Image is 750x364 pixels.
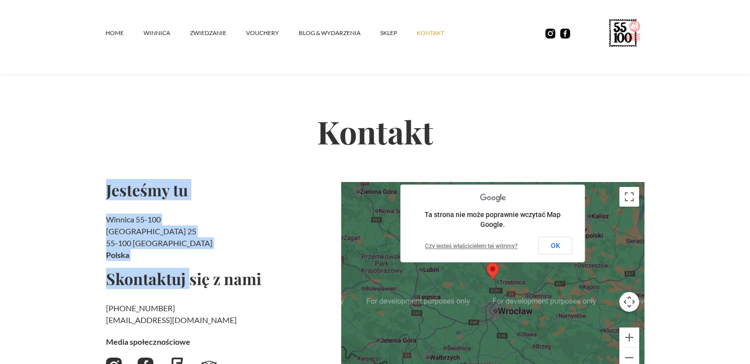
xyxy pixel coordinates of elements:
[106,18,143,48] a: Home
[106,182,333,198] h2: Jesteśmy tu
[486,262,499,281] div: Map pin
[106,271,333,287] h2: Skontaktuj się z nami
[619,187,639,207] button: Włącz widok pełnoekranowy
[106,214,333,261] h2: Winnica 55-100 [GEOGRAPHIC_DATA] 25 55-100 [GEOGRAPHIC_DATA]
[106,81,644,182] h2: Kontakt
[619,292,639,312] button: Sterowanie kamerą na mapie
[106,302,333,326] h2: ‍
[106,303,175,313] a: [PHONE_NUMBER]
[425,211,561,228] span: Ta strona nie może poprawnie wczytać Map Google.
[106,315,237,325] a: [EMAIL_ADDRESS][DOMAIN_NAME]
[425,243,518,250] a: Czy jesteś właścicielem tej witryny?
[106,337,190,346] strong: Media społecznościowe
[143,18,190,48] a: winnica
[299,18,380,48] a: Blog & Wydarzenia
[619,328,639,347] button: Powiększ
[380,18,417,48] a: SKLEP
[106,250,129,259] strong: Polska
[538,237,572,255] button: OK
[246,18,299,48] a: vouchery
[190,18,246,48] a: ZWIEDZANIE
[417,18,464,48] a: kontakt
